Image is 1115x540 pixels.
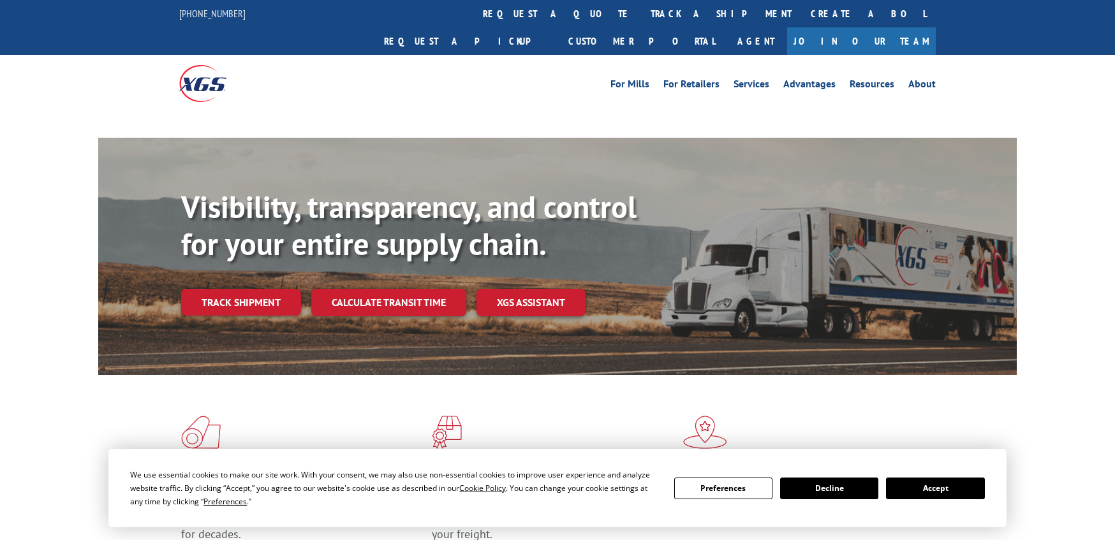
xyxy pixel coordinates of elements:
a: For Mills [610,79,649,93]
a: For Retailers [663,79,720,93]
a: Services [734,79,769,93]
button: Decline [780,478,878,499]
a: Advantages [783,79,836,93]
img: xgs-icon-focused-on-flooring-red [432,416,462,449]
img: xgs-icon-total-supply-chain-intelligence-red [181,416,221,449]
a: Request a pickup [374,27,559,55]
a: Agent [725,27,787,55]
a: Calculate transit time [311,289,466,316]
div: We use essential cookies to make our site work. With your consent, we may also use non-essential ... [130,468,658,508]
a: XGS ASSISTANT [476,289,586,316]
a: About [908,79,936,93]
a: Resources [850,79,894,93]
span: Cookie Policy [459,483,506,493]
a: [PHONE_NUMBER] [179,7,246,20]
button: Preferences [674,478,772,499]
div: Cookie Consent Prompt [108,449,1007,527]
b: Visibility, transparency, and control for your entire supply chain. [181,187,637,263]
a: Join Our Team [787,27,936,55]
a: Customer Portal [559,27,725,55]
button: Accept [886,478,984,499]
img: xgs-icon-flagship-distribution-model-red [683,416,727,449]
a: Track shipment [181,289,301,316]
span: Preferences [203,496,247,507]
